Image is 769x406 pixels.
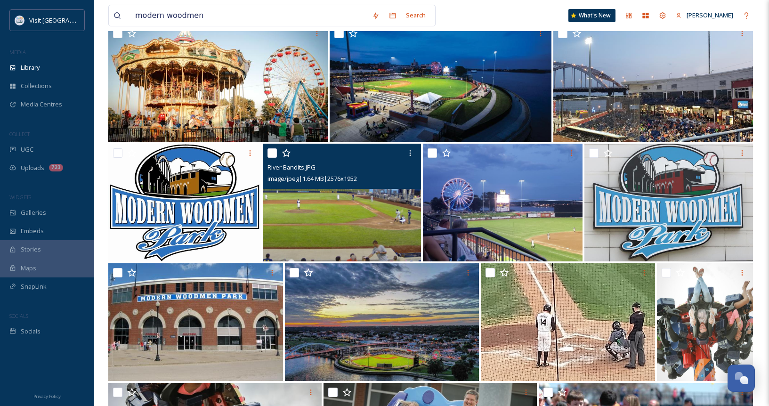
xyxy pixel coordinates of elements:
[9,130,30,138] span: COLLECT
[21,145,33,154] span: UGC
[21,282,47,291] span: SnapLink
[21,227,44,235] span: Embeds
[671,6,738,24] a: [PERSON_NAME]
[568,9,615,22] a: What's New
[330,24,552,142] img: Modern Woodmen Park.jpg
[687,11,733,19] span: [PERSON_NAME]
[21,81,52,90] span: Collections
[9,312,28,319] span: SOCIALS
[49,164,63,171] div: 723
[108,263,283,381] img: modern woodmen park front.jpg
[21,163,44,172] span: Uploads
[21,245,41,254] span: Stories
[21,264,36,273] span: Maps
[21,327,40,336] span: Socials
[33,393,61,399] span: Privacy Policy
[21,208,46,217] span: Galleries
[21,100,62,109] span: Media Centres
[15,16,24,25] img: QCCVB_VISIT_vert_logo_4c_tagline_122019.svg
[657,263,753,381] img: Wind Up2 cr. Sean Flynn Photography.jpg
[33,390,61,401] a: Privacy Policy
[285,263,479,381] img: modern woodmen park.jpg
[108,24,328,142] img: Carousel Modern Woodmen Park.jpg
[401,6,430,24] div: Search
[423,144,583,261] img: 20180801_203426.jpg
[29,16,102,24] span: Visit [GEOGRAPHIC_DATA]
[130,5,367,26] input: Search your library
[584,144,753,261] img: sunday qc shott 021.JPG
[9,49,26,56] span: MEDIA
[553,24,753,142] img: 20180801_203438.jpg
[481,263,656,381] img: 20180801_194356.jpg
[9,194,31,201] span: WIDGETS
[108,144,261,261] img: Modern Woodmen Park Logo.JPG
[728,365,755,392] button: Open Chat
[21,63,40,72] span: Library
[267,174,357,183] span: image/jpeg | 1.64 MB | 2576 x 1952
[267,163,316,171] span: River Bandits.JPG
[263,144,421,261] img: River Bandits.JPG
